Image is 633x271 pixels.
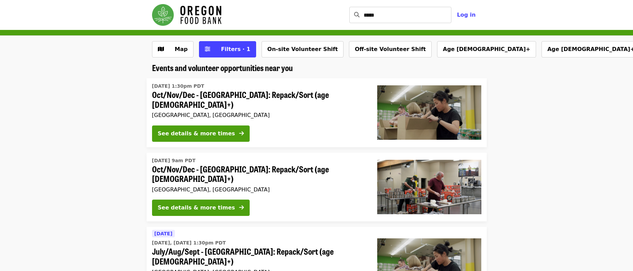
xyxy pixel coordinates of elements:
button: See details & more times [152,125,250,142]
button: Filters (1 selected) [199,41,256,57]
img: Oregon Food Bank - Home [152,4,221,26]
span: Map [175,46,188,52]
button: On-site Volunteer Shift [262,41,344,57]
span: Log in [457,12,476,18]
i: search icon [354,12,360,18]
div: See details & more times [158,204,235,212]
div: [GEOGRAPHIC_DATA], [GEOGRAPHIC_DATA] [152,186,366,193]
button: Age [DEMOGRAPHIC_DATA]+ [437,41,536,57]
span: Events and volunteer opportunities near you [152,62,293,73]
time: [DATE] 1:30pm PDT [152,83,204,90]
span: [DATE] [154,231,172,236]
input: Search [364,7,451,23]
a: See details for "Oct/Nov/Dec - Portland: Repack/Sort (age 16+)" [147,153,487,222]
button: See details & more times [152,200,250,216]
img: Oct/Nov/Dec - Portland: Repack/Sort (age 16+) organized by Oregon Food Bank [377,160,481,214]
button: Log in [451,8,481,22]
i: arrow-right icon [239,204,244,211]
div: See details & more times [158,130,235,138]
button: Off-site Volunteer Shift [349,41,432,57]
time: [DATE] 9am PDT [152,157,196,164]
div: [GEOGRAPHIC_DATA], [GEOGRAPHIC_DATA] [152,112,366,118]
i: arrow-right icon [239,130,244,137]
a: See details for "Oct/Nov/Dec - Portland: Repack/Sort (age 8+)" [147,78,487,147]
i: sliders-h icon [205,46,210,52]
time: [DATE], [DATE] 1:30pm PDT [152,239,226,247]
img: Oct/Nov/Dec - Portland: Repack/Sort (age 8+) organized by Oregon Food Bank [377,85,481,140]
i: map icon [158,46,164,52]
span: Filters · 1 [221,46,250,52]
span: July/Aug/Sept - [GEOGRAPHIC_DATA]: Repack/Sort (age [DEMOGRAPHIC_DATA]+) [152,247,366,266]
span: Oct/Nov/Dec - [GEOGRAPHIC_DATA]: Repack/Sort (age [DEMOGRAPHIC_DATA]+) [152,164,366,184]
span: Oct/Nov/Dec - [GEOGRAPHIC_DATA]: Repack/Sort (age [DEMOGRAPHIC_DATA]+) [152,90,366,109]
button: Show map view [152,41,194,57]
